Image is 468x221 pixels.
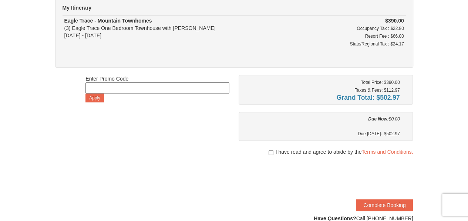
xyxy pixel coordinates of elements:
button: Complete Booking [356,199,413,211]
span: I have read and agree to abide by the [275,148,413,156]
iframe: reCAPTCHA [300,163,413,192]
strong: Due Now: [368,116,388,122]
span: $502.97 [384,130,400,137]
small: Taxes & Fees: $112.97 [355,88,400,93]
h5: My Itinerary [63,4,406,11]
small: Occupancy Tax : $22.80 [357,26,404,31]
small: Resort Fee : $66.00 [365,34,404,39]
div: Enter Promo Code [85,75,229,102]
a: Terms and Conditions. [361,149,413,155]
strong: $390.00 [385,18,404,24]
div: $0.00 [244,115,400,123]
div: (3) Eagle Trace One Bedroom Townhouse with [PERSON_NAME] [DATE] - [DATE] [64,17,311,39]
small: Total Price: $390.00 [361,80,400,85]
strong: Eagle Trace - Mountain Townhomes [64,18,152,24]
button: Apply [85,93,104,102]
small: State/Regional Tax : $24.17 [350,41,404,47]
span: Due [DATE]: [358,130,384,137]
h4: Grand Total: $502.97 [244,94,400,101]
